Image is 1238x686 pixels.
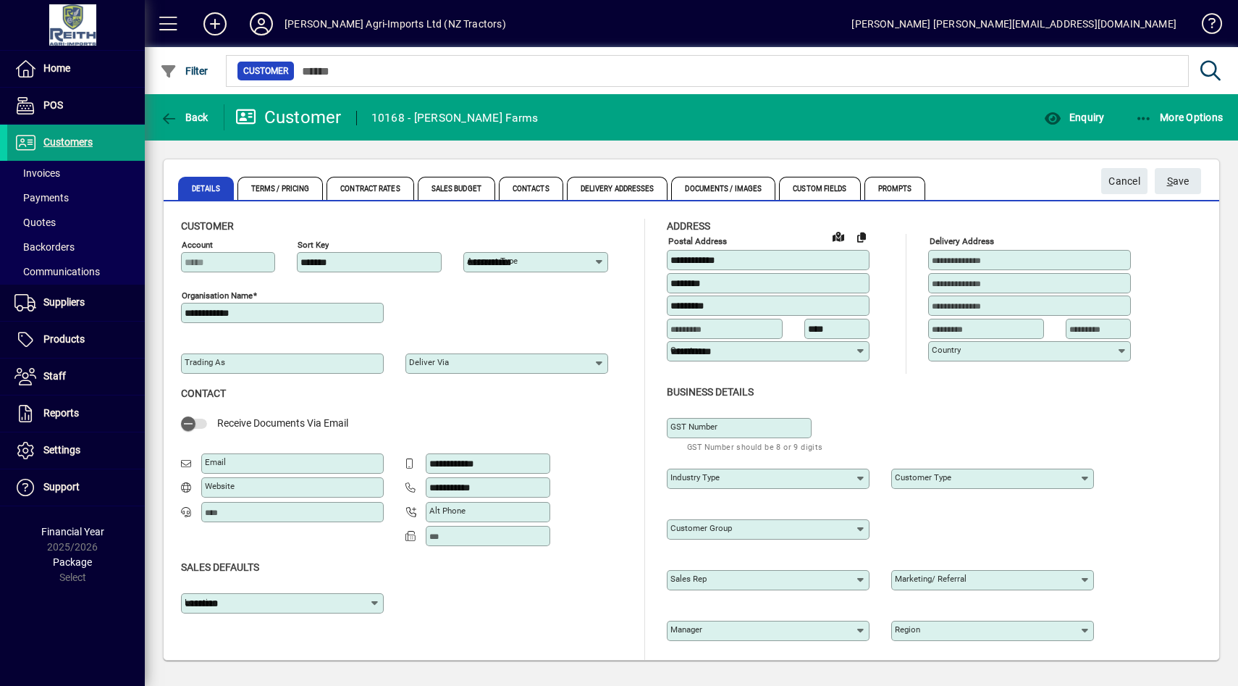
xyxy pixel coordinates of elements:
div: 10168 - [PERSON_NAME] Farms [371,106,539,130]
mat-label: Customer type [895,472,951,482]
span: Customer [181,220,234,232]
mat-label: Manager [670,624,702,635]
span: Enquiry [1044,112,1104,123]
mat-label: Trading as [185,357,225,367]
mat-label: Organisation name [182,290,253,301]
span: Customers [43,136,93,148]
a: Invoices [7,161,145,185]
a: Knowledge Base [1191,3,1220,50]
span: Sales defaults [181,561,259,573]
span: Contacts [499,177,563,200]
a: Payments [7,185,145,210]
span: Support [43,481,80,493]
span: Financial Year [41,526,104,537]
mat-label: Sales rep [670,574,707,584]
button: Enquiry [1040,104,1108,130]
a: Suppliers [7,285,145,321]
span: Custom Fields [779,177,860,200]
span: POS [43,99,63,111]
span: Delivery Addresses [567,177,668,200]
button: More Options [1132,104,1227,130]
mat-label: Website [205,481,235,491]
div: [PERSON_NAME] [PERSON_NAME][EMAIL_ADDRESS][DOMAIN_NAME] [851,12,1176,35]
span: Suppliers [43,296,85,308]
mat-label: Sort key [298,240,329,250]
span: Package [53,556,92,568]
mat-label: GST Number [670,422,717,432]
mat-label: Country [932,345,961,355]
span: Payments [14,192,69,204]
span: Documents / Images [671,177,775,200]
a: Home [7,51,145,87]
span: Cancel [1108,170,1140,193]
span: Customer [243,64,288,78]
a: Backorders [7,235,145,259]
span: Contract Rates [327,177,413,200]
button: Profile [238,11,285,37]
div: Customer [235,106,342,129]
mat-label: Location [185,597,217,607]
mat-label: Marketing/ Referral [895,574,967,584]
mat-hint: GST Number should be 8 or 9 digits [687,438,823,455]
mat-label: Industry type [670,472,720,482]
mat-label: Account Type [467,256,518,266]
span: Receive Documents Via Email [217,417,348,429]
span: Reports [43,407,79,419]
mat-label: Alt Phone [429,506,466,516]
mat-label: Region [895,624,920,635]
span: Backorders [14,241,75,253]
mat-label: Deliver via [409,357,449,367]
button: Add [192,11,238,37]
a: Products [7,322,145,358]
span: More Options [1135,112,1224,123]
mat-label: Customer group [670,523,732,533]
span: S [1167,175,1173,187]
a: Communications [7,259,145,284]
span: Settings [43,444,80,456]
mat-label: Account [182,240,213,250]
span: Communications [14,266,100,277]
span: Back [160,112,209,123]
a: Quotes [7,210,145,235]
span: Contact [181,388,226,399]
a: POS [7,88,145,124]
span: Products [43,333,85,345]
a: Reports [7,396,145,432]
span: Quotes [14,217,56,228]
mat-label: Email [205,457,226,467]
button: Save [1155,168,1201,194]
app-page-header-button: Back [145,104,224,130]
a: Support [7,469,145,506]
a: Staff [7,359,145,395]
a: View on map [827,225,850,248]
div: [PERSON_NAME] Agri-Imports Ltd (NZ Tractors) [285,12,506,35]
mat-label: Country [670,345,699,355]
span: Invoices [14,167,60,179]
span: Details [178,177,234,200]
span: Business details [667,386,754,398]
span: Filter [160,65,209,77]
span: Address [667,220,710,232]
button: Filter [156,58,212,84]
span: Prompts [864,177,926,200]
span: Staff [43,370,66,382]
span: Sales Budget [418,177,495,200]
span: ave [1167,170,1189,193]
button: Copy to Delivery address [850,225,873,248]
button: Cancel [1101,168,1148,194]
button: Back [156,104,212,130]
span: Terms / Pricing [237,177,324,200]
a: Settings [7,432,145,469]
mat-label: Notes [668,658,690,669]
span: Home [43,62,70,74]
